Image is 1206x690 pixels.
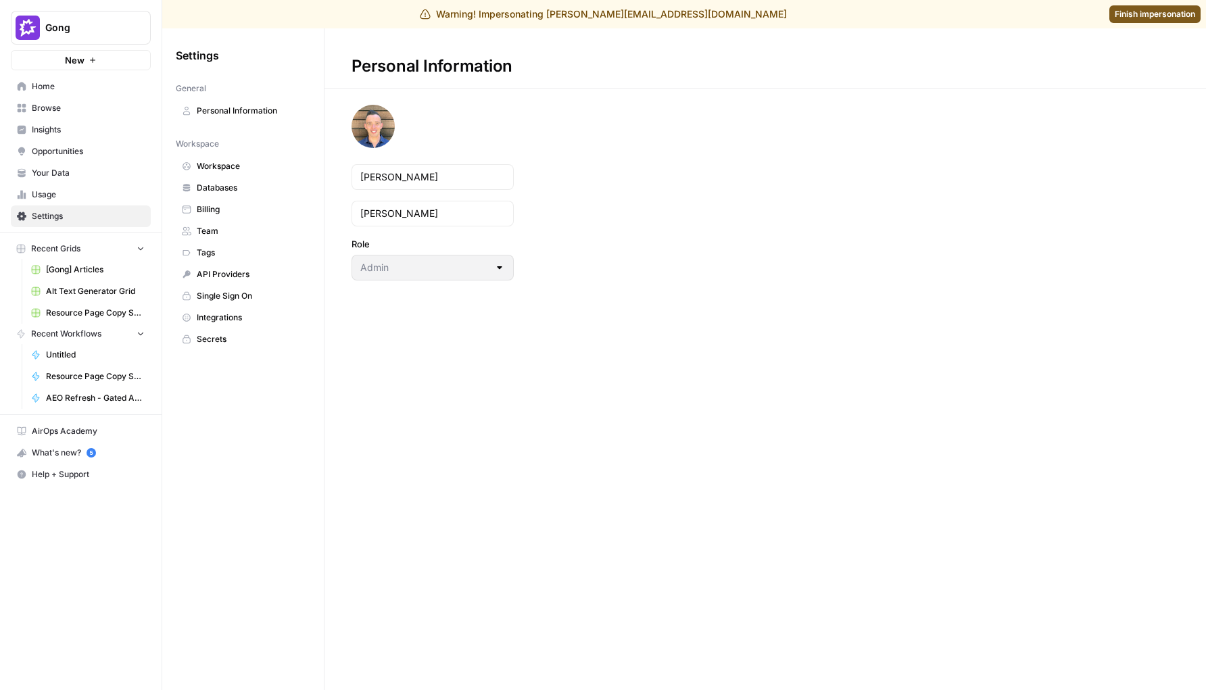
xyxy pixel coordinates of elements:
label: Role [352,237,514,251]
a: Resource Page Copy Scrape Grid [25,302,151,324]
span: Alt Text Generator Grid [46,285,145,297]
a: AirOps Academy [11,420,151,442]
a: Single Sign On [176,285,310,307]
button: Recent Grids [11,239,151,259]
span: Usage [32,189,145,201]
span: Workspace [176,138,219,150]
span: Browse [32,102,145,114]
span: New [65,53,85,67]
a: Billing [176,199,310,220]
span: Home [32,80,145,93]
a: 5 [87,448,96,458]
text: 5 [89,449,93,456]
span: Gong [45,21,127,34]
a: Home [11,76,151,97]
a: Alt Text Generator Grid [25,280,151,302]
span: Finish impersonation [1115,8,1195,20]
span: Secrets [197,333,304,345]
span: Personal Information [197,105,304,117]
a: [Gong] Articles [25,259,151,280]
span: AirOps Academy [32,425,145,437]
span: [Gong] Articles [46,264,145,276]
span: Recent Grids [31,243,80,255]
img: Gong Logo [16,16,40,40]
span: Settings [176,47,219,64]
a: Insights [11,119,151,141]
div: What's new? [11,443,150,463]
a: Secrets [176,328,310,350]
img: avatar [352,105,395,148]
div: Personal Information [324,55,539,77]
button: New [11,50,151,70]
a: Resource Page Copy Scrape [25,366,151,387]
span: Integrations [197,312,304,324]
span: AEO Refresh - Gated Asset LPs [46,392,145,404]
span: Untitled [46,349,145,361]
a: Settings [11,205,151,227]
a: Your Data [11,162,151,184]
span: Settings [32,210,145,222]
button: Recent Workflows [11,324,151,344]
a: Integrations [176,307,310,328]
a: Team [176,220,310,242]
span: Help + Support [32,468,145,480]
a: Untitled [25,344,151,366]
span: Opportunities [32,145,145,157]
button: Workspace: Gong [11,11,151,45]
span: General [176,82,206,95]
span: Billing [197,203,304,216]
button: Help + Support [11,464,151,485]
span: Workspace [197,160,304,172]
span: Tags [197,247,304,259]
span: Your Data [32,167,145,179]
a: AEO Refresh - Gated Asset LPs [25,387,151,409]
span: Resource Page Copy Scrape Grid [46,307,145,319]
a: Personal Information [176,100,310,122]
a: Opportunities [11,141,151,162]
a: Usage [11,184,151,205]
a: API Providers [176,264,310,285]
span: Single Sign On [197,290,304,302]
button: What's new? 5 [11,442,151,464]
a: Finish impersonation [1109,5,1201,23]
span: API Providers [197,268,304,280]
a: Workspace [176,155,310,177]
div: Warning! Impersonating [PERSON_NAME][EMAIL_ADDRESS][DOMAIN_NAME] [420,7,787,21]
span: Databases [197,182,304,194]
span: Insights [32,124,145,136]
a: Tags [176,242,310,264]
span: Resource Page Copy Scrape [46,370,145,383]
span: Recent Workflows [31,328,101,340]
a: Databases [176,177,310,199]
span: Team [197,225,304,237]
a: Browse [11,97,151,119]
